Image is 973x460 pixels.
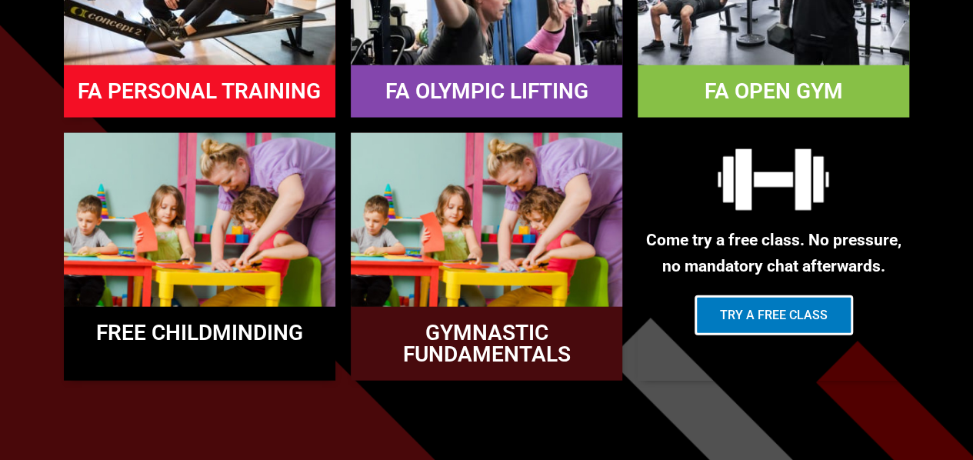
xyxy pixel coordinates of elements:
[705,78,843,104] a: FA OPEN GYM
[646,231,901,276] strong: Come try a free class. No pressure, no mandatory chat afterwards.
[402,320,570,367] a: GYMNASTIC FUNDAMENTALS
[385,78,588,104] a: FA OLYMPIC LIFTING
[720,309,828,322] span: Try a Free Class
[96,320,303,345] a: FREE CHILDMINDING
[695,295,853,335] a: Try a Free Class
[78,78,321,104] a: FA PERSONAL TRAINING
